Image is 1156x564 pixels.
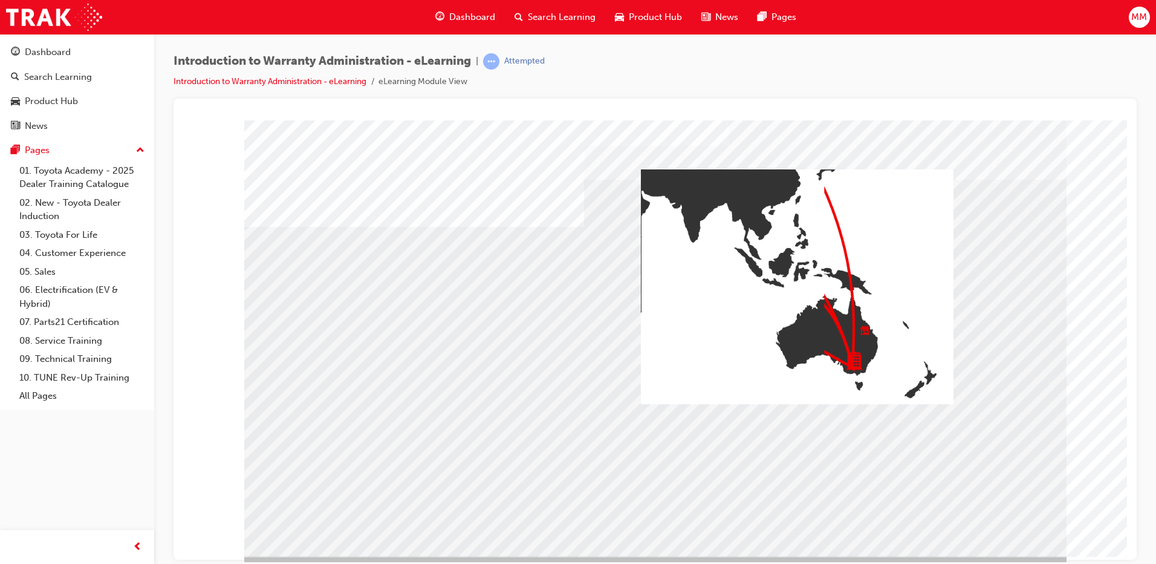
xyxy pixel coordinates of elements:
[426,5,505,30] a: guage-iconDashboard
[25,94,78,108] div: Product Hub
[11,121,20,132] span: news-icon
[15,244,149,263] a: 04. Customer Experience
[5,90,149,113] a: Product Hub
[701,10,710,25] span: news-icon
[136,143,144,159] span: up-icon
[15,387,149,405] a: All Pages
[6,4,102,31] img: Trak
[133,540,142,555] span: prev-icon
[24,70,92,84] div: Search Learning
[5,41,149,64] a: Dashboard
[11,72,19,83] span: search-icon
[174,54,471,68] span: Introduction to Warranty Administration - eLearning
[449,10,495,24] span: Dashboard
[11,96,20,107] span: car-icon
[15,313,149,332] a: 07. Parts21 Certification
[15,332,149,350] a: 08. Service Training
[11,47,20,58] span: guage-icon
[378,75,467,89] li: eLearning Module View
[25,45,71,59] div: Dashboard
[5,66,149,88] a: Search Learning
[5,139,149,162] button: Pages
[615,10,624,25] span: car-icon
[174,76,366,87] a: Introduction to Warranty Administration - eLearning
[15,263,149,281] a: 05. Sales
[504,56,545,67] div: Attempted
[748,5,806,30] a: pages-iconPages
[435,10,444,25] span: guage-icon
[25,143,50,157] div: Pages
[5,115,149,137] a: News
[515,10,523,25] span: search-icon
[476,54,478,68] span: |
[715,10,738,24] span: News
[692,5,748,30] a: news-iconNews
[605,5,692,30] a: car-iconProduct Hub
[15,281,149,313] a: 06. Electrification (EV & Hybrid)
[771,10,796,24] span: Pages
[15,226,149,244] a: 03. Toyota For Life
[1129,7,1150,28] button: MM
[25,119,48,133] div: News
[483,53,499,70] span: learningRecordVerb_ATTEMPT-icon
[629,10,682,24] span: Product Hub
[15,194,149,226] a: 02. New - Toyota Dealer Induction
[5,39,149,139] button: DashboardSearch LearningProduct HubNews
[11,145,20,156] span: pages-icon
[15,350,149,369] a: 09. Technical Training
[505,5,605,30] a: search-iconSearch Learning
[758,10,767,25] span: pages-icon
[15,369,149,387] a: 10. TUNE Rev-Up Training
[1131,10,1147,24] span: MM
[15,162,149,194] a: 01. Toyota Academy - 2025 Dealer Training Catalogue
[528,10,596,24] span: Search Learning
